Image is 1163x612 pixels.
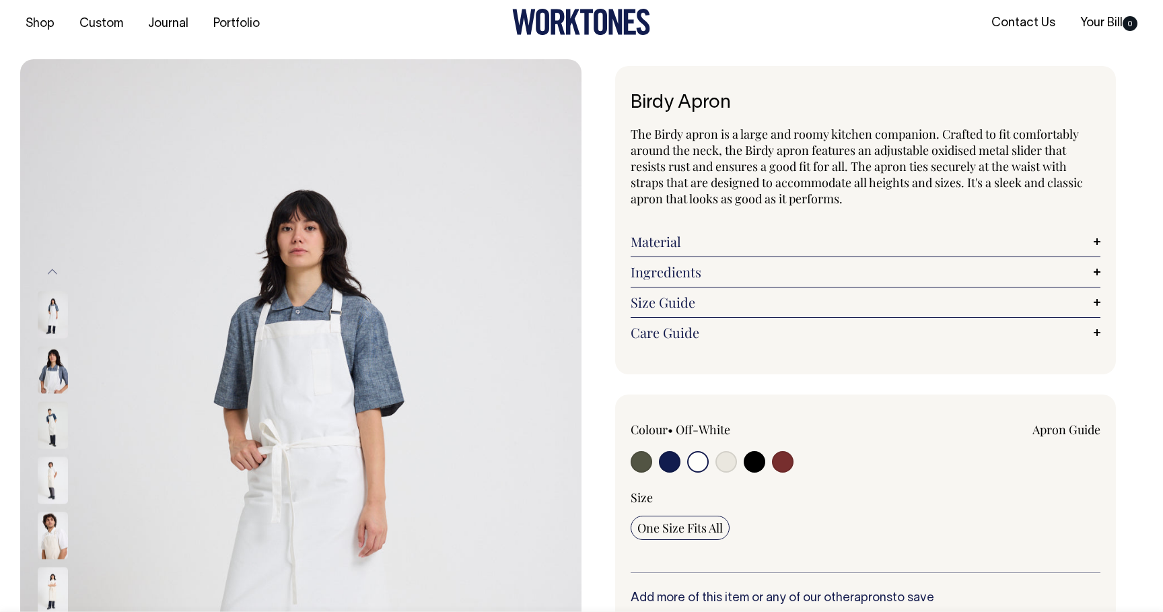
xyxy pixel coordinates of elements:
[1123,16,1137,31] span: 0
[631,489,1100,506] div: Size
[631,234,1100,250] a: Material
[42,257,63,287] button: Previous
[631,325,1100,341] a: Care Guide
[38,346,68,393] img: off-white
[1075,12,1143,34] a: Your Bill0
[74,13,129,35] a: Custom
[143,13,194,35] a: Journal
[631,93,1100,114] h1: Birdy Apron
[631,264,1100,280] a: Ingredients
[38,401,68,448] img: natural
[676,421,730,438] label: Off-White
[38,456,68,504] img: natural
[631,294,1100,310] a: Size Guide
[631,516,730,540] input: One Size Fits All
[631,126,1083,207] span: The Birdy apron is a large and roomy kitchen companion. Crafted to fit comfortably around the nec...
[631,592,1100,605] h6: Add more of this item or any of our other to save
[38,512,68,559] img: natural
[986,12,1061,34] a: Contact Us
[854,592,892,604] a: aprons
[668,421,673,438] span: •
[1032,421,1100,438] a: Apron Guide
[631,421,818,438] div: Colour
[208,13,265,35] a: Portfolio
[637,520,723,536] span: One Size Fits All
[38,291,68,338] img: off-white
[20,13,60,35] a: Shop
